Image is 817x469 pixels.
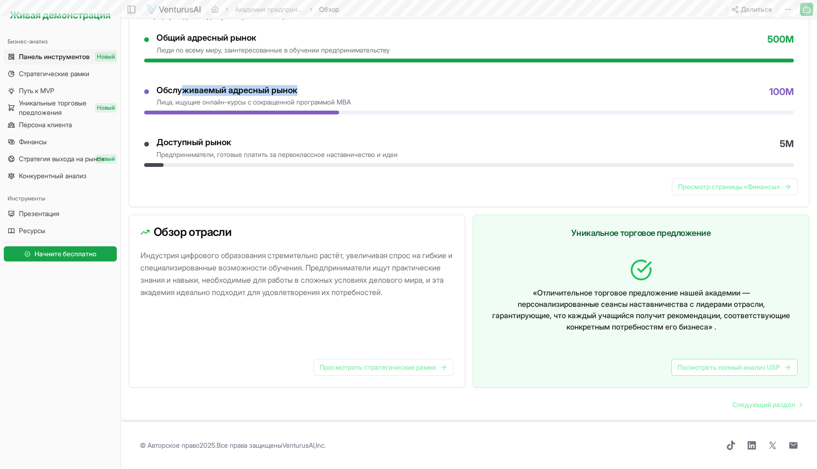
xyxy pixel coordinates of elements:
a: Стратегические рамки [4,66,117,81]
font: © Авторское право [140,441,200,449]
font: люди по всему миру, заинтересованные в обучении предпринимательству [156,46,390,54]
button: Начните бесплатно [4,246,117,261]
font: Посмотреть полный анализ USP [678,363,780,371]
a: Персона клиента [4,117,117,132]
a: Посмотреть полный анализ USP [671,359,798,376]
a: Просмотр страницы «Финансы» [672,178,798,195]
font: Просмотреть стратегические рамки [320,363,436,371]
font: Отличительное торговое предложение нашей академии — персонализированные сеансы наставничества с л... [492,288,790,331]
a: Уникальные торговые предложенияНовый [4,100,117,115]
font: Ресурсы [19,226,45,234]
font: Путь к MVP [19,87,54,95]
font: Стратегия выхода на рынок [19,155,104,163]
font: Бизнес-анализ [8,38,48,45]
a: Финансы [4,134,117,149]
font: 100М [769,86,794,97]
a: VenturusAI, [282,441,316,449]
font: 5М [780,138,794,149]
nav: пагинация [725,395,809,414]
font: Новый [97,104,115,111]
a: Просмотреть стратегические рамки [313,359,453,376]
font: лица, ищущие онлайн-курсы с сокращенной программой MBA [156,98,351,106]
font: Новый [97,53,115,60]
font: Просмотр страницы «Финансы» [678,182,780,191]
a: Панель инструментовНовый [4,49,117,64]
font: предприниматели, готовые платить за первоклассное наставничество и идеи [156,150,398,158]
a: Стратегия выхода на рынокНовый [4,151,117,166]
font: Следующий раздел [732,400,795,408]
font: 2025. [200,441,217,449]
font: Обслуживаемый адресный рынок [156,85,297,95]
font: » . [708,322,716,331]
font: Конкурентный анализ [19,172,87,180]
a: Перейти на следующую страницу [725,395,809,414]
font: Инструменты [8,195,45,202]
font: Персона клиента [19,121,72,129]
font: Финансы [19,138,47,146]
a: Начните бесплатно [4,244,117,263]
font: Новый [97,155,115,162]
font: Начните бесплатно [35,250,96,258]
font: Inc. [316,441,326,449]
a: Конкурентный анализ [4,168,117,183]
font: 500М [767,34,794,45]
a: Ресурсы [4,223,117,238]
a: Презентация [4,206,117,221]
font: Обзор отрасли [154,225,231,239]
font: Индустрия цифрового образования стремительно растёт, увеличивая спрос на гибкие и специализирован... [140,251,454,297]
font: Доступный рынок [156,137,231,147]
font: « [533,288,537,297]
font: Стратегические рамки [19,69,89,78]
font: Все права защищены [217,441,282,449]
font: Уникальное торговое предложение [571,228,711,238]
a: Путь к MVP [4,83,117,98]
font: Общий адресный рынок [156,33,256,43]
font: Панель инструментов [19,52,90,61]
font: Презентация [19,209,59,217]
